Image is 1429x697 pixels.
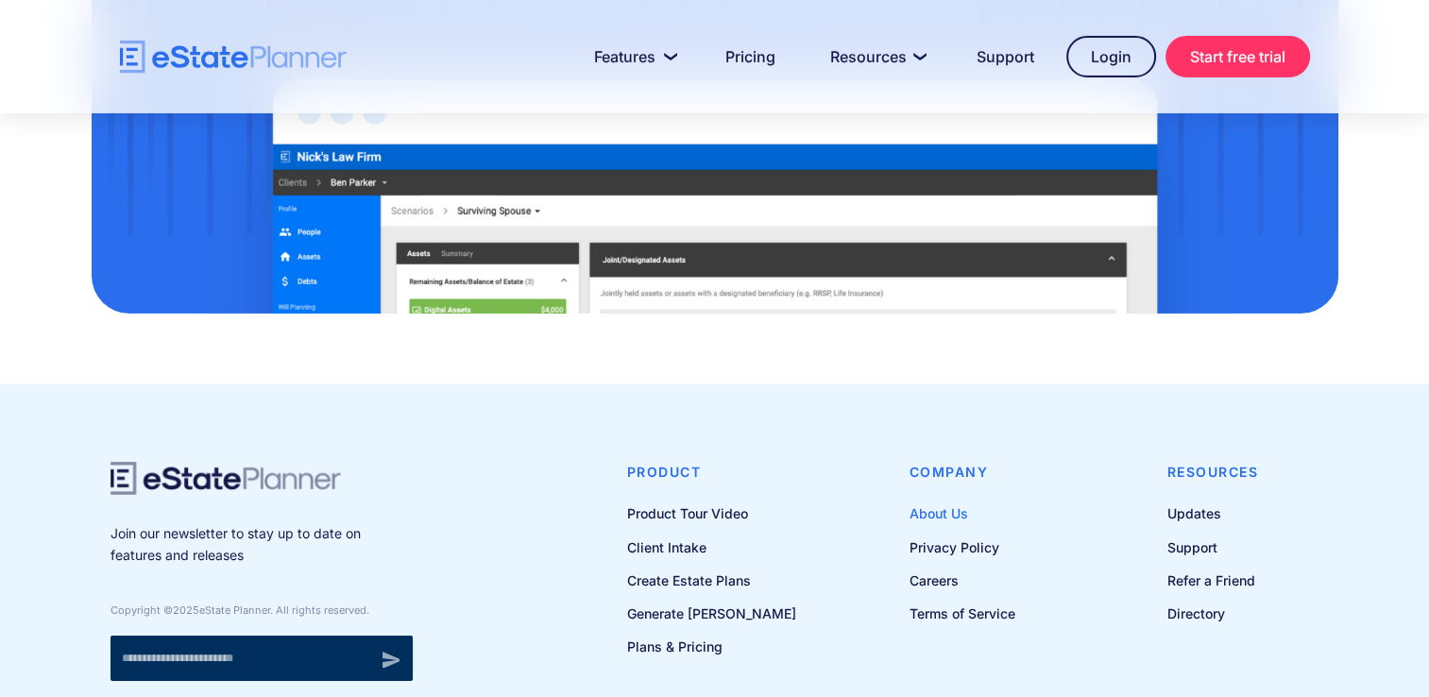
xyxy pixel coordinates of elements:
[627,501,796,525] a: Product Tour Video
[703,38,798,76] a: Pricing
[1167,602,1259,625] a: Directory
[1167,462,1259,483] h4: Resources
[954,38,1057,76] a: Support
[627,462,796,483] h4: Product
[1066,36,1156,77] a: Login
[808,38,944,76] a: Resources
[1165,36,1310,77] a: Start free trial
[627,635,796,658] a: Plans & Pricing
[910,535,1015,559] a: Privacy Policy
[120,41,347,74] a: home
[910,602,1015,625] a: Terms of Service
[627,602,796,625] a: Generate [PERSON_NAME]
[910,501,1015,525] a: About Us
[627,535,796,559] a: Client Intake
[627,569,796,592] a: Create Estate Plans
[1167,569,1259,592] a: Refer a Friend
[1167,501,1259,525] a: Updates
[910,462,1015,483] h4: Company
[1167,535,1259,559] a: Support
[111,603,413,617] div: Copyright © eState Planner. All rights reserved.
[910,569,1015,592] a: Careers
[111,523,413,566] p: Join our newsletter to stay up to date on features and releases
[111,636,413,681] form: Newsletter signup
[571,38,693,76] a: Features
[173,603,199,617] span: 2025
